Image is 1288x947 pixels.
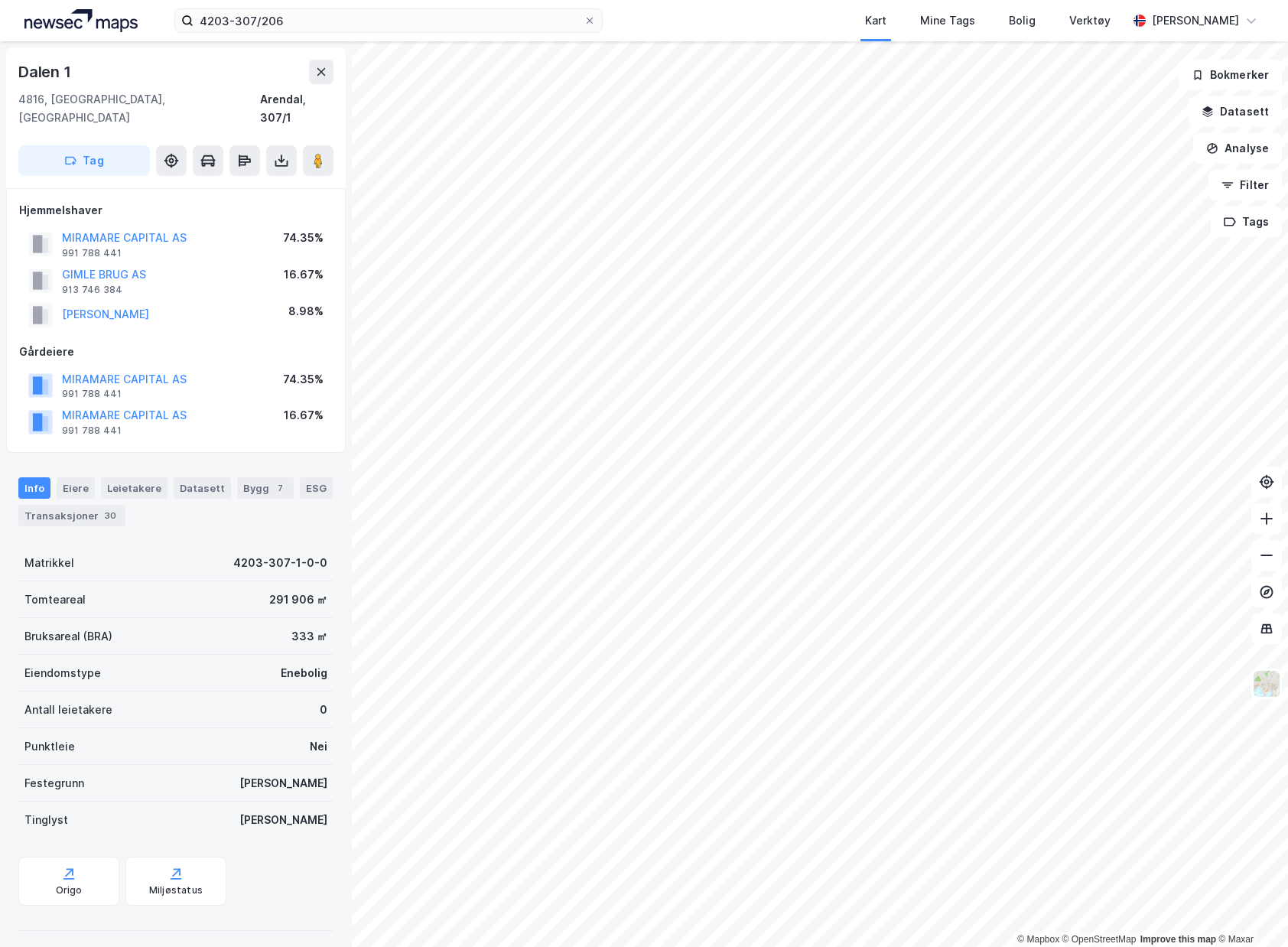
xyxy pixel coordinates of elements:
div: Tomteareal [24,591,86,609]
a: Improve this map [1140,934,1216,945]
div: ESG [300,477,333,499]
div: Gårdeiere [19,343,333,361]
div: Miljøstatus [149,884,203,897]
div: 4816, [GEOGRAPHIC_DATA], [GEOGRAPHIC_DATA] [18,90,260,127]
a: Mapbox [1017,934,1059,945]
a: OpenStreetMap [1062,934,1137,945]
img: Z [1252,669,1281,698]
iframe: Chat Widget [1212,874,1288,947]
div: Dalen 1 [18,60,74,84]
div: Punktleie [24,737,75,756]
div: Festegrunn [24,774,84,792]
button: Datasett [1189,96,1282,127]
div: 991 788 441 [62,388,122,400]
div: Eiendomstype [24,664,101,682]
div: 16.67% [284,265,324,284]
img: logo.a4113a55bc3d86da70a041830d287a7e.svg [24,9,138,32]
div: 291 906 ㎡ [269,591,327,609]
div: Arendal, 307/1 [260,90,333,127]
div: Kontrollprogram for chat [1212,874,1288,947]
div: Bolig [1009,11,1036,30]
div: 7 [272,480,288,496]
div: 0 [320,701,327,719]
div: 913 746 384 [62,284,122,296]
div: 16.67% [284,406,324,425]
div: [PERSON_NAME] [239,774,327,792]
button: Tags [1211,207,1282,237]
div: Bygg [237,477,294,499]
div: [PERSON_NAME] [1152,11,1239,30]
div: Kart [865,11,886,30]
div: Eiere [57,477,95,499]
div: 991 788 441 [62,247,122,259]
div: Datasett [174,477,231,499]
div: Origo [56,884,83,897]
button: Analyse [1193,133,1282,164]
div: Leietakere [101,477,168,499]
div: 333 ㎡ [291,627,327,646]
div: 74.35% [283,229,324,247]
div: Enebolig [281,664,327,682]
div: 30 [102,508,119,523]
div: Info [18,477,50,499]
button: Tag [18,145,150,176]
div: 8.98% [288,302,324,321]
div: Verktøy [1069,11,1111,30]
div: Matrikkel [24,554,74,572]
div: Bruksareal (BRA) [24,627,112,646]
div: 991 788 441 [62,425,122,437]
div: Mine Tags [920,11,975,30]
div: Tinglyst [24,811,68,829]
div: 4203-307-1-0-0 [233,554,327,572]
input: Søk på adresse, matrikkel, gårdeiere, leietakere eller personer [194,9,584,32]
div: [PERSON_NAME] [239,811,327,829]
div: Hjemmelshaver [19,201,333,220]
div: Transaksjoner [18,505,125,526]
div: 74.35% [283,370,324,389]
div: Nei [310,737,327,756]
button: Filter [1208,170,1282,200]
button: Bokmerker [1179,60,1282,90]
div: Antall leietakere [24,701,112,719]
